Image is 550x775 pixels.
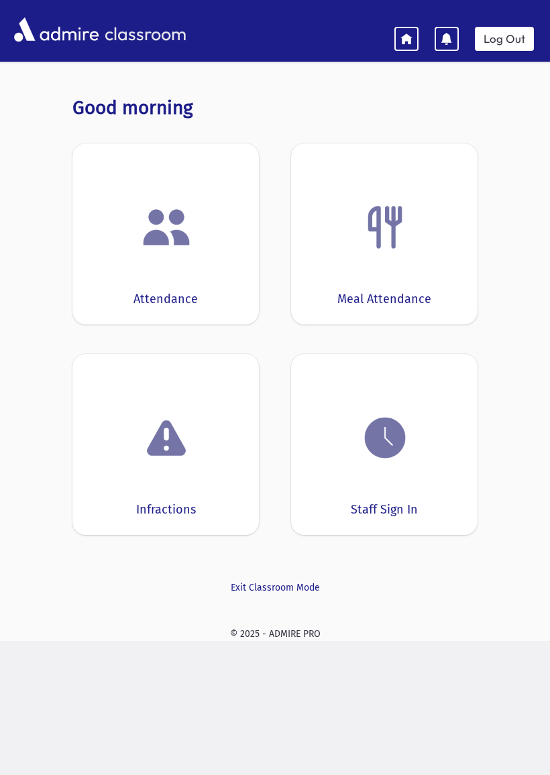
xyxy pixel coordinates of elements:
img: Fork.png [360,202,410,253]
img: AdmirePro [11,14,102,45]
span: classroom [102,12,186,48]
a: Exit Classroom Mode [72,581,478,595]
img: exclamation.png [141,415,192,466]
a: Log Out [475,27,534,51]
div: © 2025 - ADMIRE PRO [11,627,539,641]
div: Infractions [136,501,196,519]
h3: Good morning [72,97,478,119]
div: Attendance [133,290,198,308]
div: Staff Sign In [351,501,418,519]
div: Meal Attendance [337,290,431,308]
img: clock.png [360,412,410,463]
img: users.png [141,202,192,253]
